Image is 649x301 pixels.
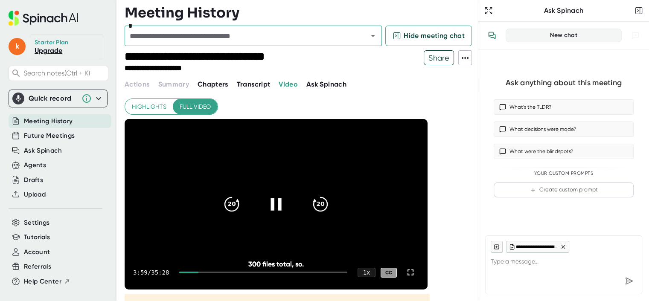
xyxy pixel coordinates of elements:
[279,80,298,88] span: Video
[158,79,189,90] button: Summary
[198,79,228,90] button: Chapters
[494,144,634,159] button: What were the blindspots?
[125,99,173,115] button: Highlights
[24,160,46,170] button: Agents
[23,69,106,77] span: Search notes (Ctrl + K)
[180,101,211,112] span: Full video
[279,79,298,90] button: Video
[24,262,51,272] button: Referrals
[494,182,634,197] button: Create custom prompt
[424,50,454,65] button: Share
[173,99,218,115] button: Full video
[385,26,472,46] button: Hide meeting chat
[24,277,61,287] span: Help Center
[483,27,501,44] button: View conversation history
[125,5,239,21] h3: Meeting History
[306,80,346,88] span: Ask Spinach
[367,30,379,42] button: Open
[506,78,622,88] div: Ask anything about this meeting
[12,90,104,107] div: Quick record
[237,79,271,90] button: Transcript
[133,269,169,276] div: 3:59 / 35:28
[24,175,43,185] button: Drafts
[35,39,69,46] div: Starter Plan
[155,260,397,268] div: 300 files total, so.
[198,80,228,88] span: Chapters
[494,171,634,177] div: Your Custom Prompts
[24,146,62,156] button: Ask Spinach
[125,79,149,90] button: Actions
[404,31,465,41] span: Hide meeting chat
[24,116,73,126] button: Meeting History
[24,247,50,257] button: Account
[24,277,70,287] button: Help Center
[483,5,495,17] button: Expand to Ask Spinach page
[494,99,634,115] button: What’s the TLDR?
[24,232,50,242] button: Tutorials
[381,268,397,278] div: CC
[511,32,616,39] div: New chat
[35,46,62,55] a: Upgrade
[158,80,189,88] span: Summary
[237,80,271,88] span: Transcript
[9,38,26,55] span: k
[633,5,645,17] button: Close conversation sidebar
[24,218,50,228] button: Settings
[358,268,375,277] div: 1 x
[132,101,166,112] span: Highlights
[494,122,634,137] button: What decisions were made?
[24,190,46,200] button: Upload
[29,94,77,103] div: Quick record
[495,6,633,15] div: Ask Spinach
[621,273,637,289] div: Send message
[125,80,149,88] span: Actions
[306,79,346,90] button: Ask Spinach
[24,131,75,141] button: Future Meetings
